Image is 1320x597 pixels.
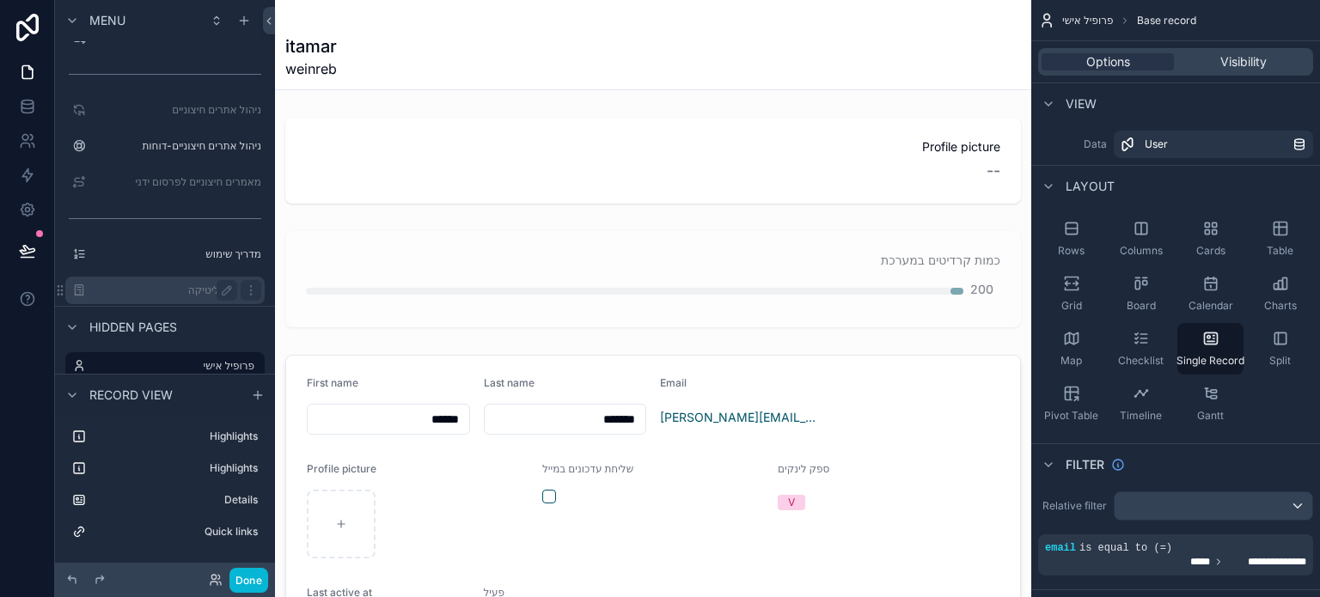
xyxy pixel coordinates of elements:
[1086,53,1130,70] span: Options
[1120,244,1163,258] span: Columns
[1118,354,1164,368] span: Checklist
[100,429,258,443] label: Highlights
[65,168,265,196] a: מאמרים חיצוניים לפרסום ידני
[1247,213,1313,265] button: Table
[65,352,265,380] a: פרופיל אישי
[1264,299,1297,313] span: Charts
[285,34,337,58] h1: itamar
[1108,213,1174,265] button: Columns
[1058,244,1085,258] span: Rows
[93,283,230,297] label: אנליטיקה
[100,525,258,539] label: Quick links
[65,277,265,304] a: אנליטיקה
[1066,456,1104,473] span: Filter
[93,103,261,117] label: ניהול אתרים חיצוניים
[1189,299,1233,313] span: Calendar
[1044,409,1098,423] span: Pivot Table
[1197,409,1224,423] span: Gantt
[1038,323,1104,375] button: Map
[1045,542,1076,554] span: email
[1267,244,1293,258] span: Table
[1176,354,1244,368] span: Single Record
[1038,499,1107,513] label: Relative filter
[65,132,265,160] a: ניהול אתרים חיצוניים-דוחות
[1177,213,1244,265] button: Cards
[1177,268,1244,320] button: Calendar
[1247,323,1313,375] button: Split
[1177,323,1244,375] button: Single Record
[89,387,173,404] span: Record view
[1060,354,1082,368] span: Map
[1108,378,1174,429] button: Timeline
[93,139,261,153] label: ניהול אתרים חיצוניים-דוחות
[1177,378,1244,429] button: Gantt
[1038,378,1104,429] button: Pivot Table
[1038,268,1104,320] button: Grid
[1108,323,1174,375] button: Checklist
[100,493,258,507] label: Details
[1120,409,1162,423] span: Timeline
[1127,299,1156,313] span: Board
[1145,137,1168,151] span: User
[89,319,177,336] span: Hidden pages
[229,568,268,593] button: Done
[93,247,261,261] label: מדריך שימוש
[1269,354,1291,368] span: Split
[93,359,254,373] label: פרופיל אישי
[1038,213,1104,265] button: Rows
[1079,542,1172,554] span: is equal to (=)
[93,175,261,189] label: מאמרים חיצוניים לפרסום ידני
[1038,137,1107,151] label: Data
[65,241,265,268] a: מדריך שימוש
[100,461,258,475] label: Highlights
[1247,268,1313,320] button: Charts
[1066,95,1097,113] span: View
[55,415,275,563] div: scrollable content
[1061,299,1082,313] span: Grid
[285,58,337,79] span: weinreb
[89,12,125,29] span: Menu
[65,96,265,124] a: ניהול אתרים חיצוניים
[1066,178,1115,195] span: Layout
[1062,14,1113,27] span: פרופיל אישי
[1108,268,1174,320] button: Board
[1114,131,1313,158] a: User
[1196,244,1225,258] span: Cards
[1220,53,1267,70] span: Visibility
[1137,14,1196,27] span: Base record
